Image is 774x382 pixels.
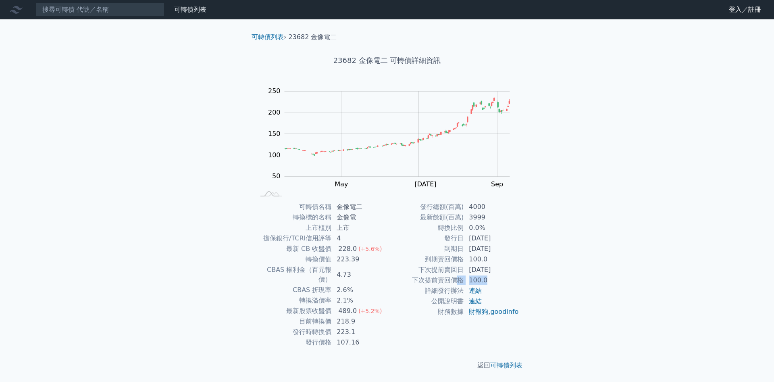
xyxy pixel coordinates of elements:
[255,223,332,233] td: 上市櫃別
[255,285,332,295] td: CBAS 折現率
[387,233,464,244] td: 發行日
[387,275,464,286] td: 下次提前賣回價格
[255,316,332,327] td: 目前轉換價
[358,246,382,252] span: (+5.6%)
[464,202,519,212] td: 4000
[358,308,382,314] span: (+5.2%)
[268,130,281,138] tspan: 150
[464,275,519,286] td: 100.0
[289,32,337,42] li: 23682 金像電二
[335,180,348,188] tspan: May
[387,307,464,317] td: 財務數據
[255,295,332,306] td: 轉換溢價率
[387,254,464,265] td: 到期賣回價格
[469,308,488,315] a: 財報狗
[332,337,387,348] td: 107.16
[387,244,464,254] td: 到期日
[252,32,286,42] li: ›
[268,151,281,159] tspan: 100
[332,223,387,233] td: 上市
[255,254,332,265] td: 轉換價值
[464,223,519,233] td: 0.0%
[255,212,332,223] td: 轉換標的名稱
[272,172,280,180] tspan: 50
[464,265,519,275] td: [DATE]
[337,306,358,316] div: 489.0
[734,343,774,382] iframe: Chat Widget
[255,233,332,244] td: 擔保銀行/TCRI信用評等
[490,361,522,369] a: 可轉債列表
[255,202,332,212] td: 可轉債名稱
[268,87,281,95] tspan: 250
[255,244,332,254] td: 最新 CB 收盤價
[332,316,387,327] td: 218.9
[332,254,387,265] td: 223.39
[332,295,387,306] td: 2.1%
[464,254,519,265] td: 100.0
[337,244,358,254] div: 228.0
[255,265,332,285] td: CBAS 權利金（百元報價）
[464,307,519,317] td: ,
[332,233,387,244] td: 4
[734,343,774,382] div: 聊天小工具
[264,87,522,204] g: Chart
[387,296,464,307] td: 公開說明書
[464,244,519,254] td: [DATE]
[332,265,387,285] td: 4.73
[387,223,464,233] td: 轉換比例
[414,180,436,188] tspan: [DATE]
[469,297,482,305] a: 連結
[464,233,519,244] td: [DATE]
[464,212,519,223] td: 3999
[174,6,206,13] a: 可轉債列表
[387,202,464,212] td: 發行總額(百萬)
[387,286,464,296] td: 詳細發行辦法
[35,3,164,17] input: 搜尋可轉債 代號／名稱
[268,109,281,116] tspan: 200
[490,308,518,315] a: goodinfo
[387,212,464,223] td: 最新餘額(百萬)
[255,306,332,316] td: 最新股票收盤價
[255,337,332,348] td: 發行價格
[252,33,284,41] a: 可轉債列表
[245,55,529,66] h1: 23682 金像電二 可轉債詳細資訊
[332,327,387,337] td: 223.1
[255,327,332,337] td: 發行時轉換價
[469,287,482,294] a: 連結
[245,361,529,370] p: 返回
[387,265,464,275] td: 下次提前賣回日
[332,212,387,223] td: 金像電
[332,202,387,212] td: 金像電二
[491,180,503,188] tspan: Sep
[722,3,768,16] a: 登入／註冊
[332,285,387,295] td: 2.6%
